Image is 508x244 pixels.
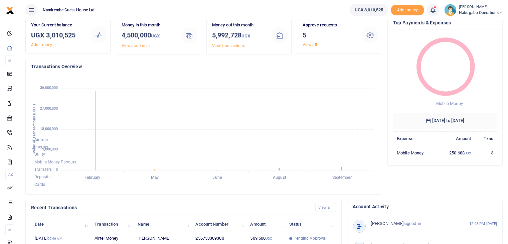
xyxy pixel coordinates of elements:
[122,30,176,41] h3: 4,500,000
[192,217,246,231] th: Account Number: activate to sort column ascending
[212,30,266,41] h3: 5,992,728
[31,30,85,40] h3: UGX 3,010,525
[31,204,310,211] h4: Recent Transactions
[34,167,52,172] span: Transfers
[151,33,160,38] small: UGX
[6,6,14,14] img: logo-small
[122,22,176,29] p: Money in this month
[42,147,58,151] tspan: 9,000,000
[436,101,463,106] span: Mobile Money
[437,131,475,146] th: Amount
[332,175,352,180] tspan: September
[40,7,98,13] span: Namirembe Guest House Ltd
[31,217,91,231] th: Date: activate to sort column descending
[5,169,14,180] li: Ac
[40,127,58,131] tspan: 18,000,000
[350,4,388,16] a: UGX 3,010,525
[32,104,36,154] text: Value of Transactions (UGX )
[469,221,497,227] small: 12:48 PM [DATE]
[40,106,58,111] tspan: 27,000,000
[444,4,503,16] a: profile-user [PERSON_NAME] Nabugabo operations
[212,175,222,180] tspan: June
[47,237,62,240] small: 09:46 AM
[303,30,357,40] h3: 5
[5,55,14,66] li: M
[444,4,456,16] img: profile-user
[353,203,497,210] h4: Account Activity
[437,146,475,160] td: 250,688
[31,63,376,70] h4: Transactions Overview
[31,22,85,29] p: Your Current balance
[459,10,503,16] span: Nabugabo operations
[246,217,285,231] th: Amount: activate to sort column ascending
[56,168,58,172] tspan: 0
[34,152,45,157] span: Utility
[40,86,58,90] tspan: 36,000,000
[465,151,471,155] small: UGX
[393,113,497,129] h6: [DATE] to [DATE]
[371,220,465,227] p: signed-in
[34,145,48,149] span: Internet
[347,4,391,16] li: Wallet ballance
[303,22,357,29] p: Approve requests
[315,203,336,212] a: View all
[212,22,266,29] p: Money out this month
[122,43,150,48] a: View statement
[393,131,437,146] th: Expense
[91,217,134,231] th: Transaction: activate to sort column ascending
[355,7,383,13] span: UGX 3,010,525
[84,175,101,180] tspan: February
[6,7,14,12] a: logo-small logo-large logo-large
[241,33,250,38] small: UGX
[285,217,336,231] th: Status: activate to sort column ascending
[393,146,437,160] td: Mobile Money
[475,146,497,160] td: 3
[212,43,245,48] a: View transactions
[391,5,424,16] span: Add money
[371,221,403,226] span: [PERSON_NAME]
[273,175,286,180] tspan: August
[134,217,192,231] th: Name: activate to sort column ascending
[459,4,503,10] small: [PERSON_NAME]
[34,175,50,179] span: Deposits
[34,160,76,164] span: Mobile Money Payouts
[31,42,52,47] a: Add money
[151,175,159,180] tspan: May
[294,235,327,241] span: Pending Approval
[34,137,48,142] span: Airtime
[303,42,317,47] a: View all
[34,182,45,187] span: Cards
[391,7,424,12] a: Add money
[5,224,14,235] li: M
[393,19,497,26] h4: Top Payments & Expenses
[391,5,424,16] li: Toup your wallet
[475,131,497,146] th: Txns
